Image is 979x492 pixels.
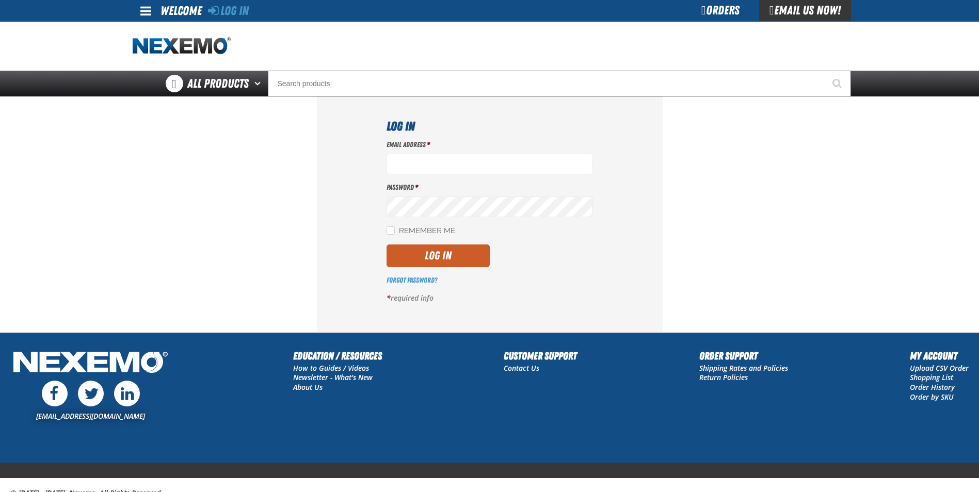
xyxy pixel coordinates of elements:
[504,348,577,364] h2: Customer Support
[133,37,231,55] a: Home
[387,276,437,284] a: Forgot Password?
[699,348,788,364] h2: Order Support
[10,348,171,379] img: Nexemo Logo
[387,226,455,236] label: Remember Me
[387,117,593,136] h1: Log In
[293,363,369,373] a: How to Guides / Videos
[910,382,955,392] a: Order History
[910,392,954,402] a: Order by SKU
[133,37,231,55] img: Nexemo logo
[387,183,593,192] label: Password
[699,363,788,373] a: Shipping Rates and Policies
[504,363,539,373] a: Contact Us
[910,348,969,364] h2: My Account
[208,4,249,18] a: Log In
[387,244,490,267] button: Log In
[910,363,969,373] a: Upload CSV Order
[293,348,382,364] h2: Education / Resources
[699,372,748,382] a: Return Policies
[268,71,851,96] input: Search
[293,372,373,382] a: Newsletter - What's New
[910,372,953,382] a: Shopping List
[251,71,268,96] button: Open All Products pages
[387,140,593,150] label: Email Address
[36,411,145,421] a: [EMAIL_ADDRESS][DOMAIN_NAME]
[825,71,851,96] button: Start Searching
[387,226,395,235] input: Remember Me
[187,74,249,93] span: All Products
[293,382,323,392] a: About Us
[387,293,593,303] p: required info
